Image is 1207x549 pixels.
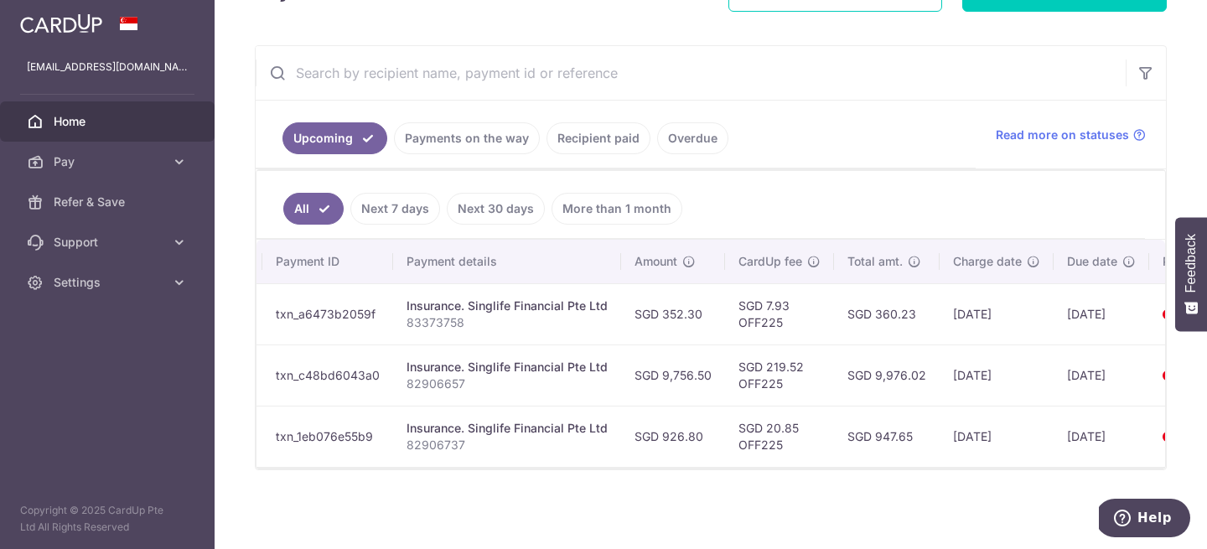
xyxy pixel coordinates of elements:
p: [EMAIL_ADDRESS][DOMAIN_NAME] [27,59,188,75]
th: Payment details [393,240,621,283]
span: Due date [1067,253,1117,270]
p: 82906737 [407,437,608,453]
td: [DATE] [940,344,1054,406]
td: SGD 947.65 [834,406,940,467]
td: [DATE] [1054,344,1149,406]
a: Next 7 days [350,193,440,225]
td: SGD 9,976.02 [834,344,940,406]
img: Bank Card [1154,427,1188,447]
a: Read more on statuses [996,127,1146,143]
td: SGD 20.85 OFF225 [725,406,834,467]
td: SGD 7.93 OFF225 [725,283,834,344]
span: Total amt. [847,253,903,270]
a: Upcoming [282,122,387,154]
img: CardUp [20,13,102,34]
span: Support [54,234,164,251]
div: Insurance. Singlife Financial Pte Ltd [407,359,608,375]
span: Amount [635,253,677,270]
span: Settings [54,274,164,291]
a: Overdue [657,122,728,154]
p: 82906657 [407,375,608,392]
input: Search by recipient name, payment id or reference [256,46,1126,100]
td: [DATE] [1054,283,1149,344]
p: 83373758 [407,314,608,331]
a: Recipient paid [547,122,650,154]
td: SGD 360.23 [834,283,940,344]
td: SGD 926.80 [621,406,725,467]
div: Insurance. Singlife Financial Pte Ltd [407,420,608,437]
span: Pay [54,153,164,170]
td: SGD 9,756.50 [621,344,725,406]
td: [DATE] [1054,406,1149,467]
span: CardUp fee [738,253,802,270]
div: Insurance. Singlife Financial Pte Ltd [407,298,608,314]
td: [DATE] [940,283,1054,344]
a: All [283,193,344,225]
td: [DATE] [940,406,1054,467]
img: Bank Card [1154,365,1188,386]
span: Charge date [953,253,1022,270]
td: txn_1eb076e55b9 [262,406,393,467]
td: SGD 352.30 [621,283,725,344]
span: Refer & Save [54,194,164,210]
span: Home [54,113,164,130]
button: Feedback - Show survey [1175,217,1207,331]
a: More than 1 month [552,193,682,225]
td: txn_c48bd6043a0 [262,344,393,406]
a: Payments on the way [394,122,540,154]
td: txn_a6473b2059f [262,283,393,344]
span: Feedback [1184,234,1199,293]
a: Next 30 days [447,193,545,225]
span: Read more on statuses [996,127,1129,143]
iframe: Opens a widget where you can find more information [1099,499,1190,541]
img: Bank Card [1154,304,1188,324]
td: SGD 219.52 OFF225 [725,344,834,406]
th: Payment ID [262,240,393,283]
